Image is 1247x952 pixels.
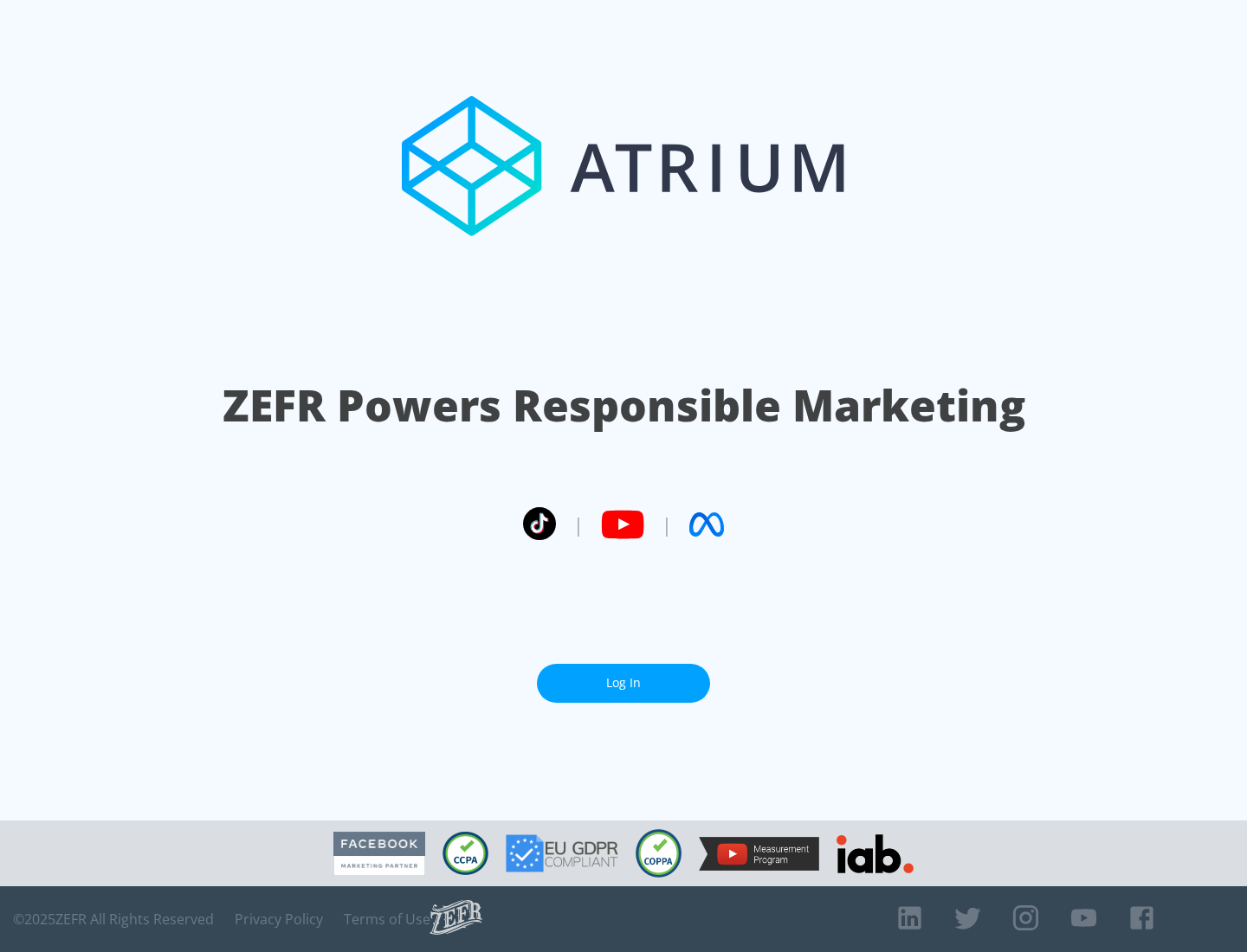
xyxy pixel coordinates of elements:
img: IAB [837,834,914,873]
a: Log In [537,664,710,703]
span: © 2025 ZEFR All Rights Reserved [13,910,214,928]
img: CCPA Compliant [443,832,488,875]
span: | [662,511,672,537]
img: Facebook Marketing Partner [333,832,425,876]
img: GDPR Compliant [506,834,618,872]
a: Privacy Policy [235,910,323,928]
span: | [573,511,584,537]
h1: ZEFR Powers Responsible Marketing [223,376,1025,435]
img: YouTube Measurement Program [699,837,819,871]
a: Terms of Use [344,910,430,928]
img: COPPA Compliant [636,829,682,878]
